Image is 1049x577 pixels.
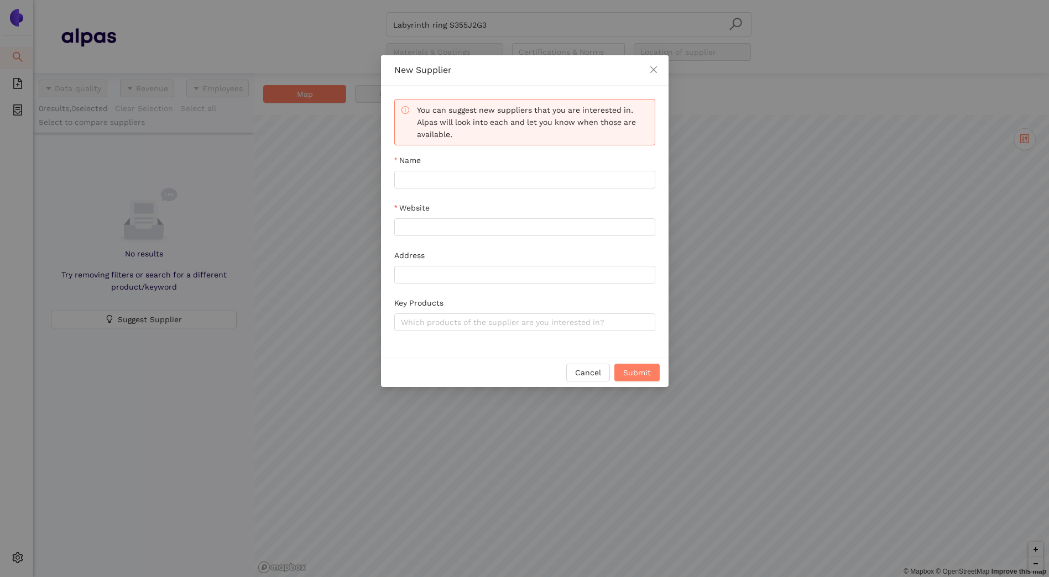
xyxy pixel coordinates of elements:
div: New Supplier [394,64,655,76]
input: Website [394,218,655,236]
label: Key Products [394,297,443,309]
span: Submit [623,366,651,379]
input: Key Products [394,313,655,331]
span: Cancel [575,366,601,379]
div: You can suggest new suppliers that you are interested in. Alpas will look into each and let you k... [395,99,655,145]
input: Address [394,266,655,284]
button: Close [639,55,669,85]
span: close [649,65,658,74]
span: info-circle [401,106,409,114]
label: Name [394,154,421,166]
button: Cancel [566,364,610,381]
button: Submit [614,364,660,381]
label: Address [394,249,425,261]
label: Website [394,202,430,214]
input: Name [394,171,655,188]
